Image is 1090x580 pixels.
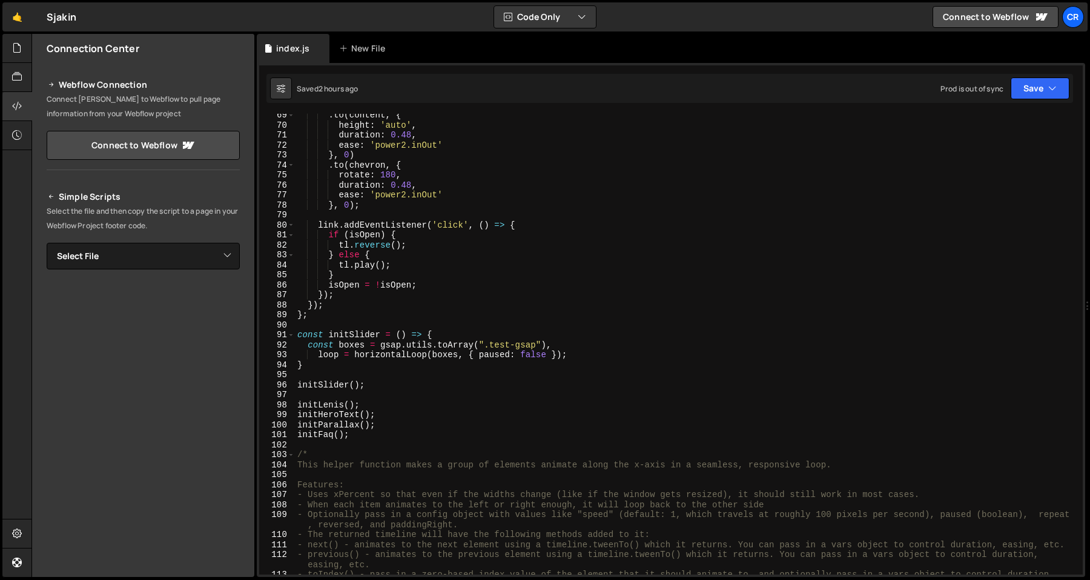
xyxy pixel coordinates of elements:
[47,92,240,121] p: Connect [PERSON_NAME] to Webflow to pull page information from your Webflow project
[259,510,295,530] div: 109
[259,500,295,510] div: 108
[259,170,295,180] div: 75
[47,77,240,92] h2: Webflow Connection
[47,189,240,204] h2: Simple Scripts
[259,430,295,440] div: 101
[259,390,295,400] div: 97
[259,270,295,280] div: 85
[259,240,295,251] div: 82
[259,340,295,351] div: 92
[259,440,295,450] div: 102
[259,540,295,550] div: 111
[259,200,295,211] div: 78
[259,290,295,300] div: 87
[259,310,295,320] div: 89
[259,420,295,430] div: 100
[259,410,295,420] div: 99
[47,42,139,55] h2: Connection Center
[47,10,76,24] div: Sjakin
[319,84,358,94] div: 2 hours ago
[259,300,295,311] div: 88
[47,131,240,160] a: Connect to Webflow
[1011,77,1069,99] button: Save
[259,320,295,331] div: 90
[259,470,295,480] div: 105
[259,190,295,200] div: 77
[259,180,295,191] div: 76
[259,550,295,570] div: 112
[276,42,309,54] div: index.js
[259,260,295,271] div: 84
[259,400,295,410] div: 98
[259,130,295,140] div: 71
[259,360,295,371] div: 94
[259,280,295,291] div: 86
[259,380,295,391] div: 96
[259,160,295,171] div: 74
[339,42,390,54] div: New File
[259,230,295,240] div: 81
[259,250,295,260] div: 83
[259,210,295,220] div: 79
[259,370,295,380] div: 95
[297,84,358,94] div: Saved
[494,6,596,28] button: Code Only
[259,110,295,120] div: 69
[259,120,295,131] div: 70
[259,140,295,151] div: 72
[259,460,295,470] div: 104
[259,450,295,460] div: 103
[259,480,295,490] div: 106
[47,204,240,233] p: Select the file and then copy the script to a page in your Webflow Project footer code.
[2,2,32,31] a: 🤙
[47,289,241,398] iframe: YouTube video player
[259,350,295,360] div: 93
[47,406,241,515] iframe: YouTube video player
[259,150,295,160] div: 73
[259,490,295,500] div: 107
[259,530,295,540] div: 110
[1062,6,1084,28] a: CR
[259,330,295,340] div: 91
[933,6,1059,28] a: Connect to Webflow
[940,84,1003,94] div: Prod is out of sync
[259,220,295,231] div: 80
